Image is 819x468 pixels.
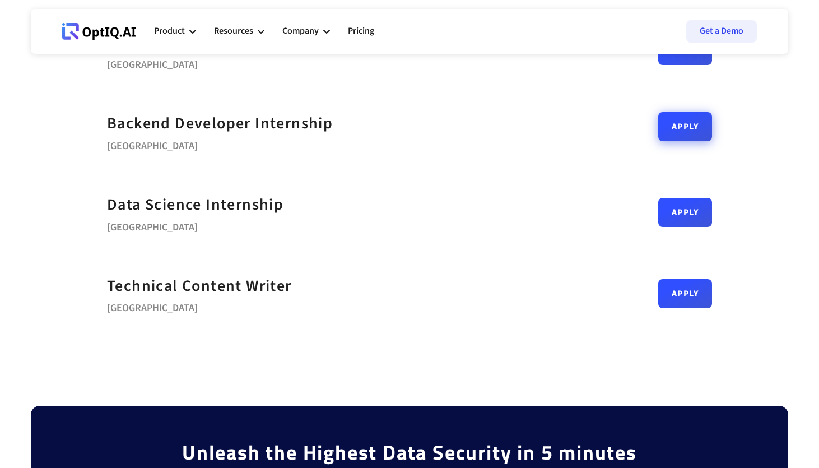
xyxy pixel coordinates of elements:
div: [GEOGRAPHIC_DATA] [107,298,292,314]
a: Data Science Internship [107,192,283,217]
a: Technical Content Writer [107,274,292,299]
div: Resources [214,15,264,48]
a: Pricing [348,15,374,48]
a: Apply [658,279,712,308]
strong: Technical Content Writer [107,275,292,297]
a: Backend Developer Internship [107,111,333,136]
div: Webflow Homepage [62,39,63,40]
div: [GEOGRAPHIC_DATA] [107,136,333,152]
div: Unleash the Highest Data Security in 5 minutes [182,439,637,466]
a: Apply [658,112,712,141]
div: [GEOGRAPHIC_DATA] [107,217,283,233]
div: Resources [214,24,253,39]
strong: Data Science Internship [107,193,283,216]
div: Company [282,15,330,48]
div: Product [154,15,196,48]
div: Product [154,24,185,39]
strong: Backend Developer Internship [107,112,333,135]
a: Get a Demo [686,20,757,43]
div: [GEOGRAPHIC_DATA] [107,55,313,71]
a: Apply [658,198,712,227]
div: Company [282,24,319,39]
a: Webflow Homepage [62,15,136,48]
